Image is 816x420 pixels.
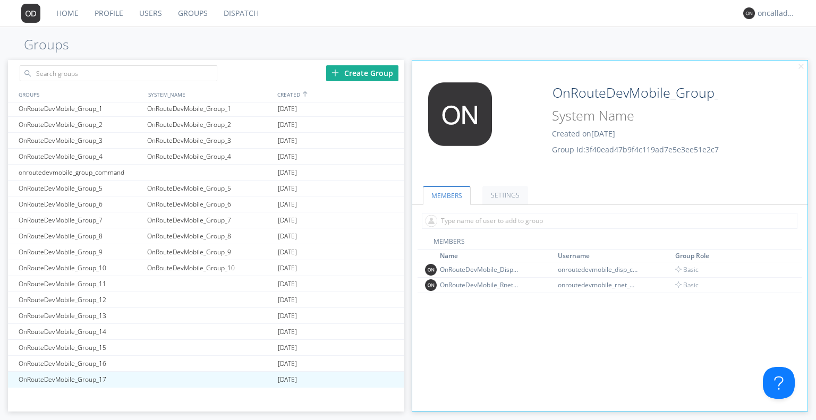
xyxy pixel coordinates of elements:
[16,324,144,339] div: OnRouteDevMobile_Group_14
[16,292,144,307] div: OnRouteDevMobile_Group_12
[278,260,297,276] span: [DATE]
[552,128,615,139] span: Created on
[558,265,637,274] div: onroutedevmobile_disp_chris.jensen
[278,212,297,228] span: [DATE]
[8,324,403,340] a: OnRouteDevMobile_Group_14[DATE]
[326,65,398,81] div: Create Group
[552,144,719,155] span: Group Id: 3f40ead47b9f4c119ad7e5e3ee51e2c7
[8,101,403,117] a: OnRouteDevMobile_Group_1OnRouteDevMobile_Group_1[DATE]
[548,106,720,126] input: System Name
[8,212,403,228] a: OnRouteDevMobile_Group_7OnRouteDevMobile_Group_7[DATE]
[423,186,471,205] a: MEMBERS
[16,87,142,102] div: GROUPS
[278,149,297,165] span: [DATE]
[16,196,144,212] div: OnRouteDevMobile_Group_6
[144,196,275,212] div: OnRouteDevMobile_Group_6
[16,372,144,388] div: OnRouteDevMobile_Group_17
[278,340,297,356] span: [DATE]
[422,213,797,229] input: Type name of user to add to group
[16,117,144,132] div: OnRouteDevMobile_Group_2
[331,69,339,76] img: plus.svg
[16,260,144,276] div: OnRouteDevMobile_Group_10
[16,356,144,371] div: OnRouteDevMobile_Group_16
[797,63,805,71] img: cancel.svg
[278,372,297,388] span: [DATE]
[278,356,297,372] span: [DATE]
[16,340,144,355] div: OnRouteDevMobile_Group_15
[278,181,297,196] span: [DATE]
[144,181,275,196] div: OnRouteDevMobile_Group_5
[16,101,144,116] div: OnRouteDevMobile_Group_1
[278,244,297,260] span: [DATE]
[8,165,403,181] a: onroutedevmobile_group_command[DATE]
[8,244,403,260] a: OnRouteDevMobile_Group_9OnRouteDevMobile_Group_9[DATE]
[758,8,797,19] div: oncalladmin2
[21,4,40,23] img: 373638.png
[743,7,755,19] img: 373638.png
[275,87,404,102] div: CREATED
[591,128,615,139] span: [DATE]
[8,196,403,212] a: OnRouteDevMobile_Group_6OnRouteDevMobile_Group_6[DATE]
[144,244,275,260] div: OnRouteDevMobile_Group_9
[440,280,520,289] div: OnRouteDevMobile_Rnet_2059
[16,276,144,292] div: OnRouteDevMobile_Group_11
[8,276,403,292] a: OnRouteDevMobile_Group_11[DATE]
[674,250,787,262] th: Toggle SortBy
[8,117,403,133] a: OnRouteDevMobile_Group_2OnRouteDevMobile_Group_2[DATE]
[8,133,403,149] a: OnRouteDevMobile_Group_3OnRouteDevMobile_Group_3[DATE]
[763,367,795,399] iframe: Toggle Customer Support
[418,237,802,250] div: MEMBERS
[675,280,699,289] span: Basic
[16,149,144,164] div: OnRouteDevMobile_Group_4
[482,186,528,204] a: SETTINGS
[420,82,500,146] img: 373638.png
[278,324,297,340] span: [DATE]
[144,101,275,116] div: OnRouteDevMobile_Group_1
[278,228,297,244] span: [DATE]
[16,165,144,180] div: onroutedevmobile_group_command
[144,117,275,132] div: OnRouteDevMobile_Group_2
[675,265,699,274] span: Basic
[425,264,437,276] img: 373638.png
[278,165,297,181] span: [DATE]
[8,372,403,388] a: OnRouteDevMobile_Group_17[DATE]
[8,260,403,276] a: OnRouteDevMobile_Group_10OnRouteDevMobile_Group_10[DATE]
[8,340,403,356] a: OnRouteDevMobile_Group_15[DATE]
[144,133,275,148] div: OnRouteDevMobile_Group_3
[16,212,144,228] div: OnRouteDevMobile_Group_7
[144,212,275,228] div: OnRouteDevMobile_Group_7
[278,196,297,212] span: [DATE]
[146,87,275,102] div: SYSTEM_NAME
[278,117,297,133] span: [DATE]
[425,279,437,291] img: 373638.png
[144,260,275,276] div: OnRouteDevMobile_Group_10
[558,280,637,289] div: onroutedevmobile_rnet_2059
[8,308,403,324] a: OnRouteDevMobile_Group_13[DATE]
[144,149,275,164] div: OnRouteDevMobile_Group_4
[438,250,556,262] th: Toggle SortBy
[16,133,144,148] div: OnRouteDevMobile_Group_3
[16,181,144,196] div: OnRouteDevMobile_Group_5
[278,101,297,117] span: [DATE]
[16,308,144,323] div: OnRouteDevMobile_Group_13
[16,228,144,244] div: OnRouteDevMobile_Group_8
[8,181,403,196] a: OnRouteDevMobile_Group_5OnRouteDevMobile_Group_5[DATE]
[278,276,297,292] span: [DATE]
[278,292,297,308] span: [DATE]
[8,356,403,372] a: OnRouteDevMobile_Group_16[DATE]
[8,228,403,244] a: OnRouteDevMobile_Group_8OnRouteDevMobile_Group_8[DATE]
[8,149,403,165] a: OnRouteDevMobile_Group_4OnRouteDevMobile_Group_4[DATE]
[556,250,674,262] th: Toggle SortBy
[20,65,217,81] input: Search groups
[278,308,297,324] span: [DATE]
[278,133,297,149] span: [DATE]
[440,265,520,274] div: OnRouteDevMobile_Disp_chris.jensen
[16,244,144,260] div: OnRouteDevMobile_Group_9
[548,82,720,104] input: Group Name
[144,228,275,244] div: OnRouteDevMobile_Group_8
[8,292,403,308] a: OnRouteDevMobile_Group_12[DATE]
